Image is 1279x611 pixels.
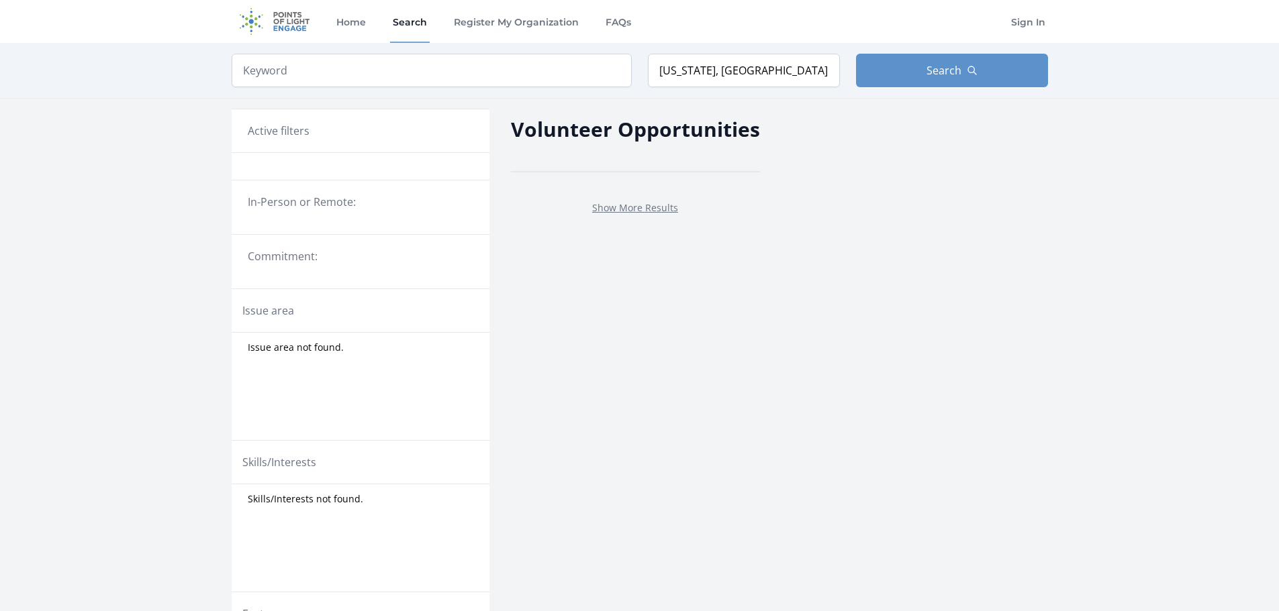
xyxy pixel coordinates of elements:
legend: Commitment: [248,248,473,264]
input: Keyword [232,54,632,87]
button: Search [856,54,1048,87]
input: Location [648,54,840,87]
legend: Issue area [242,302,294,319]
span: Skills/Interests not found. [248,492,363,506]
h2: Volunteer Opportunities [511,114,760,144]
span: Issue area not found. [248,341,344,354]
h3: Active filters [248,123,310,139]
legend: Skills/Interests [242,454,316,470]
legend: In-Person or Remote: [248,194,473,210]
span: Search [927,62,961,78]
a: Show More Results [592,201,678,214]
